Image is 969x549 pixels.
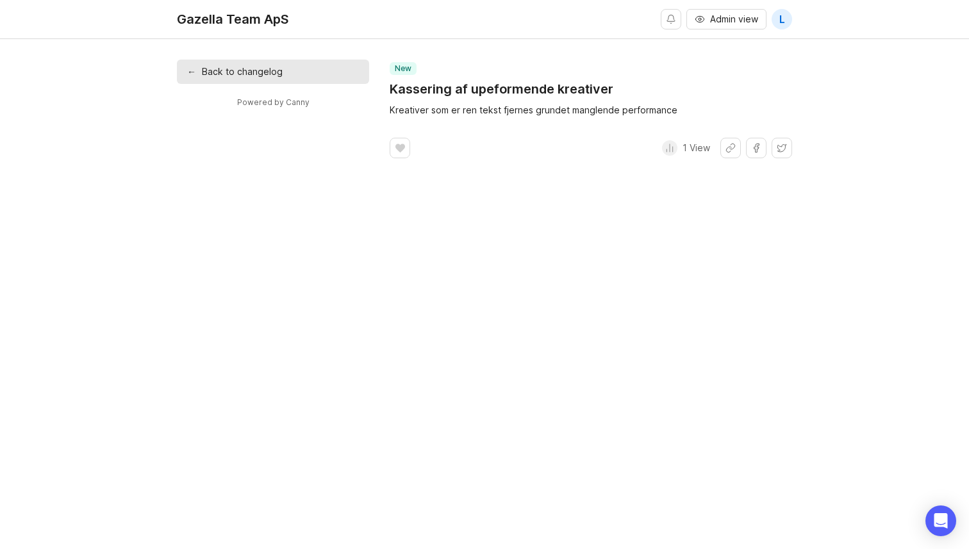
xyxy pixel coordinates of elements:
div: Kreativer som er ren tekst fjernes grundet manglende performance [390,103,792,117]
div: Open Intercom Messenger [925,505,956,536]
button: Share link [720,138,741,158]
span: Admin view [710,13,758,26]
p: new [395,63,411,74]
a: ←Back to changelog [177,60,369,84]
p: 1 View [683,142,710,154]
a: Powered by Canny [235,95,311,110]
div: Gazella Team ApS [177,13,289,26]
div: ← [187,65,195,79]
button: L [772,9,792,29]
button: Admin view [686,9,766,29]
button: Share on X [772,138,792,158]
button: Notifications [661,9,681,29]
span: L [779,12,785,27]
a: Kassering af upeformende kreativer [390,80,613,98]
button: Share on Facebook [746,138,766,158]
